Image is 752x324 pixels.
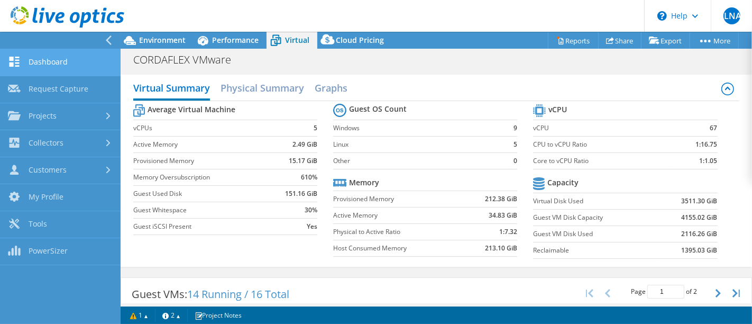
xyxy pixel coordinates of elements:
b: 67 [710,123,718,133]
b: Memory [349,177,379,188]
b: vCPU [548,104,567,115]
label: vCPUs [133,123,273,133]
h2: Physical Summary [221,77,304,98]
b: 34.83 GiB [489,210,517,221]
label: Guest Whitespace [133,205,273,215]
label: Virtual Disk Used [533,196,657,206]
label: Provisioned Memory [333,194,464,204]
b: Guest OS Count [349,104,407,114]
b: 5 [314,123,317,133]
label: Reclaimable [533,245,657,256]
svg: \n [657,11,667,21]
b: 15.17 GiB [289,156,317,166]
a: More [690,32,739,49]
b: 0 [513,156,517,166]
b: 1:1.05 [700,156,718,166]
a: 2 [155,309,188,322]
a: 1 [123,309,155,322]
label: Host Consumed Memory [333,243,464,254]
b: 9 [513,123,517,133]
label: Memory Oversubscription [133,172,273,183]
label: CPU to vCPU Ratio [533,139,669,150]
label: Guest Used Disk [133,188,273,199]
h2: Virtual Summary [133,77,210,101]
b: Average Virtual Machine [148,104,235,115]
b: Yes [307,221,317,232]
b: 2116.26 GiB [682,229,718,239]
label: vCPU [533,123,669,133]
span: Page of [631,285,697,299]
b: 3511.30 GiB [682,196,718,206]
label: Provisioned Memory [133,156,273,166]
b: 213.10 GiB [485,243,517,254]
h1: CORDAFLEX VMware [129,54,247,66]
span: Cloud Pricing [336,35,384,45]
b: 212.38 GiB [485,194,517,204]
label: Active Memory [333,210,464,221]
b: 4155.02 GiB [682,212,718,223]
label: Guest VM Disk Capacity [533,212,657,223]
b: 151.16 GiB [285,188,317,199]
a: Export [641,32,690,49]
b: 30% [305,205,317,215]
span: Performance [212,35,259,45]
label: Active Memory [133,139,273,150]
span: 2 [693,287,697,296]
label: Windows [333,123,509,133]
a: Project Notes [187,309,249,322]
b: 1395.03 GiB [682,245,718,256]
b: 5 [513,139,517,150]
a: Reports [548,32,599,49]
label: Guest VM Disk Used [533,229,657,239]
a: Share [598,32,641,49]
input: jump to page [647,285,684,299]
div: Guest VMs: [121,278,300,311]
b: Capacity [547,177,579,188]
b: 1:16.75 [696,139,718,150]
label: Core to vCPU Ratio [533,156,669,166]
span: JLNA [723,7,740,24]
label: Other [333,156,509,166]
span: Virtual [285,35,309,45]
span: 14 Running / 16 Total [187,287,289,301]
b: 2.49 GiB [292,139,317,150]
h2: Graphs [315,77,347,98]
label: Physical to Active Ratio [333,227,464,237]
b: 610% [301,172,317,183]
span: Environment [139,35,186,45]
b: 1:7.32 [499,227,517,237]
label: Linux [333,139,509,150]
label: Guest iSCSI Present [133,221,273,232]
